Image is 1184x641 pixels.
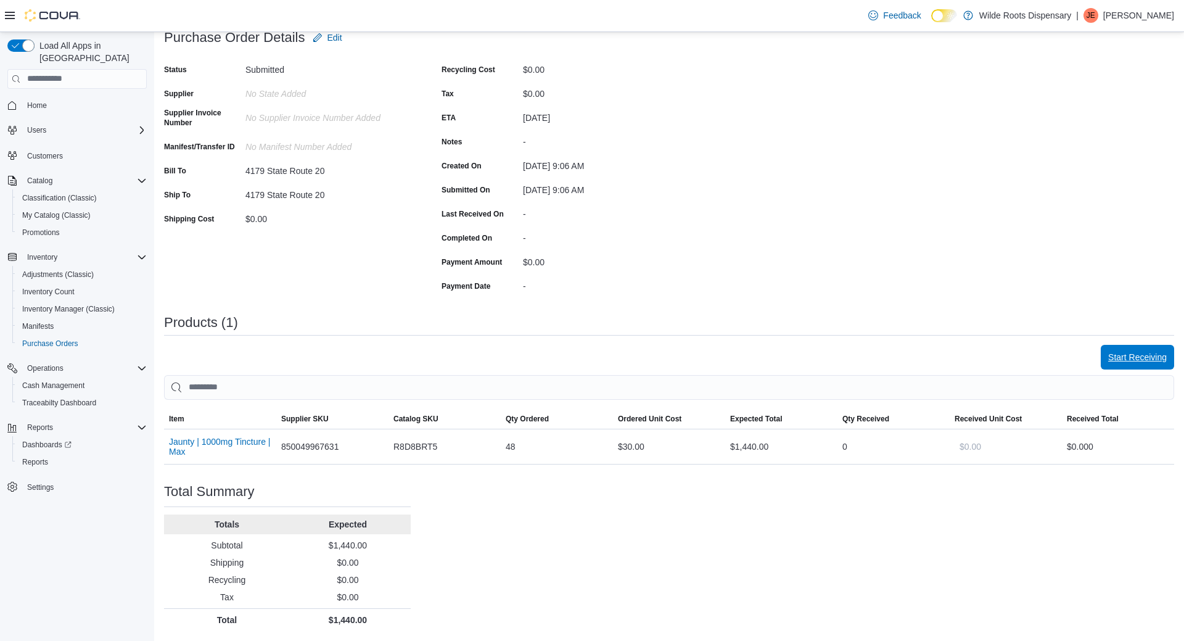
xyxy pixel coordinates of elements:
span: Reports [27,423,53,432]
a: Customers [22,149,68,163]
a: Feedback [863,3,926,28]
button: Received Total [1062,409,1174,429]
p: [PERSON_NAME] [1103,8,1174,23]
div: No State added [245,84,411,99]
a: Inventory Count [17,284,80,299]
a: Home [22,98,52,113]
label: Last Received On [442,209,504,219]
div: $0.00 [245,209,411,224]
a: Adjustments (Classic) [17,267,99,282]
span: Cash Management [22,381,84,391]
div: No Manifest Number added [245,137,411,152]
button: Catalog [22,173,57,188]
div: 0 [837,434,950,459]
div: - [523,204,688,219]
span: Users [22,123,147,138]
button: Traceabilty Dashboard [12,394,152,411]
span: Catalog [22,173,147,188]
span: Feedback [883,9,921,22]
button: Catalog SKU [388,409,501,429]
span: Adjustments (Classic) [22,270,94,279]
button: Promotions [12,224,152,241]
div: $0.00 0 [1067,439,1169,454]
div: - [523,276,688,291]
span: Home [27,101,47,110]
div: $0.00 [523,84,688,99]
div: Joe Ennis [1083,8,1098,23]
button: Expected Total [725,409,837,429]
label: Tax [442,89,454,99]
button: Users [2,122,152,139]
button: Home [2,96,152,114]
span: Load All Apps in [GEOGRAPHIC_DATA] [35,39,147,64]
a: My Catalog (Classic) [17,208,96,223]
p: $0.00 [290,591,406,603]
div: 48 [501,434,613,459]
a: Purchase Orders [17,336,83,351]
span: Expected Total [730,414,782,424]
button: My Catalog (Classic) [12,207,152,224]
span: $0.00 [960,440,981,453]
span: Promotions [22,228,60,238]
span: Adjustments (Classic) [17,267,147,282]
span: Received Total [1067,414,1119,424]
button: Adjustments (Classic) [12,266,152,283]
button: Operations [22,361,68,376]
div: - [523,228,688,243]
a: Traceabilty Dashboard [17,395,101,410]
input: Dark Mode [931,9,957,22]
nav: Complex example [7,91,147,528]
label: Manifest/Transfer ID [164,142,235,152]
span: Edit [327,31,342,44]
div: [DATE] 9:06 AM [523,180,688,195]
p: Total [169,614,285,626]
button: Reports [22,420,58,435]
div: [DATE] 9:06 AM [523,156,688,171]
button: Reports [12,453,152,471]
button: Supplier SKU [276,409,388,429]
span: Inventory [27,252,57,262]
span: Inventory Manager (Classic) [17,302,147,316]
label: Recycling Cost [442,65,495,75]
span: R8D8BRT5 [393,439,437,454]
p: Subtotal [169,539,285,552]
span: Dark Mode [931,22,932,23]
p: Shipping [169,556,285,569]
button: Received Unit Cost [950,409,1062,429]
span: Traceabilty Dashboard [17,395,147,410]
span: Users [27,125,46,135]
p: $0.00 [290,556,406,569]
label: ETA [442,113,456,123]
a: Dashboards [12,436,152,453]
p: $1,440.00 [290,539,406,552]
div: $1,440.00 [725,434,837,459]
div: 4179 State Route 20 [245,185,411,200]
button: Users [22,123,51,138]
button: Inventory Count [12,283,152,300]
button: Qty Ordered [501,409,613,429]
label: Shipping Cost [164,214,214,224]
span: Received Unit Cost [955,414,1022,424]
span: Reports [22,420,147,435]
label: Ship To [164,190,191,200]
span: Traceabilty Dashboard [22,398,96,408]
button: Start Receiving [1101,345,1174,370]
a: Settings [22,480,59,495]
p: Wilde Roots Dispensary [979,8,1071,23]
h3: Purchase Order Details [164,30,305,45]
a: Promotions [17,225,65,240]
span: Operations [22,361,147,376]
p: Expected [290,518,406,531]
button: Inventory [22,250,62,265]
span: My Catalog (Classic) [17,208,147,223]
span: Inventory Count [17,284,147,299]
a: Dashboards [17,437,76,452]
label: Supplier Invoice Number [164,108,240,128]
button: Catalog [2,172,152,189]
span: Qty Ordered [506,414,549,424]
span: Customers [27,151,63,161]
div: $30.00 [613,434,725,459]
span: Reports [22,457,48,467]
a: Reports [17,455,53,469]
p: Tax [169,591,285,603]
